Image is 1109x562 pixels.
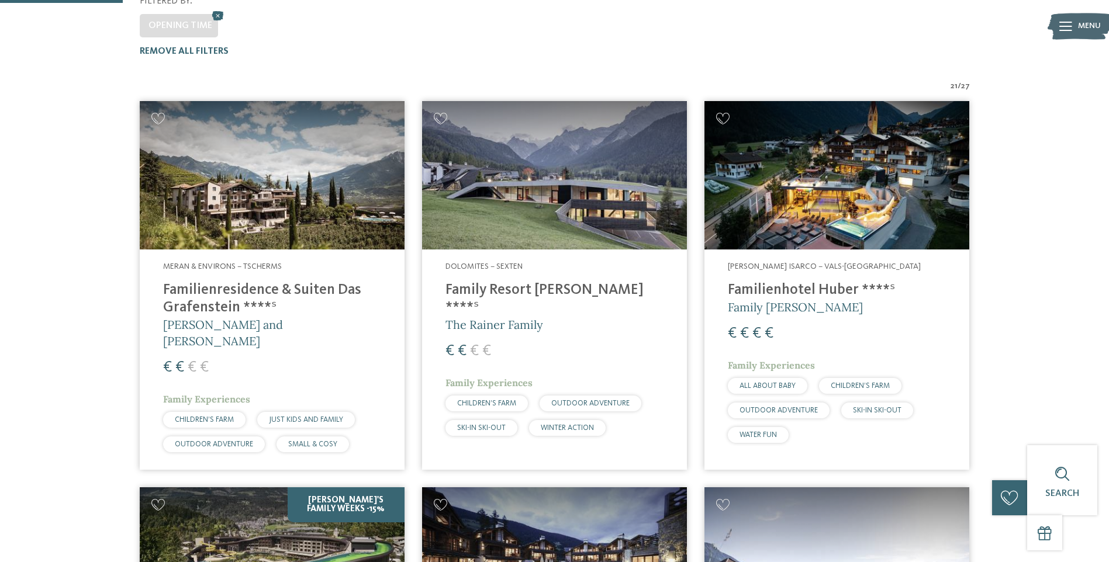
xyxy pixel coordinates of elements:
[740,431,777,439] span: WATER FUN
[961,81,970,92] span: 27
[445,344,454,359] span: €
[163,317,283,348] span: [PERSON_NAME] and [PERSON_NAME]
[457,400,516,407] span: CHILDREN’S FARM
[140,47,229,56] span: Remove all filters
[163,282,381,317] h4: Familienresidence & Suiten Das Grafenstein ****ˢ
[831,382,890,390] span: CHILDREN’S FARM
[445,262,523,270] span: Dolomites – Sexten
[269,416,343,424] span: JUST KIDS AND FAMILY
[470,344,479,359] span: €
[482,344,491,359] span: €
[140,101,405,470] a: Looking for family hotels? Find the best ones here! Meran & Environs – Tscherms Familienresidence...
[445,317,543,332] span: The Rainer Family
[288,440,337,448] span: SMALL & COSY
[422,101,687,250] img: Family Resort Rainer ****ˢ
[728,262,921,270] span: [PERSON_NAME] Isarco – Vals-[GEOGRAPHIC_DATA]
[728,326,737,341] span: €
[740,326,749,341] span: €
[163,393,250,405] span: Family Experiences
[541,424,594,432] span: WINTER ACTION
[704,101,969,470] a: Looking for family hotels? Find the best ones here! [PERSON_NAME] Isarco – Vals-[GEOGRAPHIC_DATA]...
[458,344,467,359] span: €
[951,81,958,92] span: 21
[752,326,761,341] span: €
[765,326,773,341] span: €
[163,262,282,270] span: Meran & Environs – Tscherms
[175,416,234,424] span: CHILDREN’S FARM
[958,81,961,92] span: /
[175,440,253,448] span: OUTDOOR ADVENTURE
[175,360,184,375] span: €
[422,101,687,470] a: Looking for family hotels? Find the best ones here! Dolomites – Sexten Family Resort [PERSON_NAME...
[728,300,863,314] span: Family [PERSON_NAME]
[704,101,969,250] img: Looking for family hotels? Find the best ones here!
[445,282,664,317] h4: Family Resort [PERSON_NAME] ****ˢ
[140,101,405,250] img: Looking for family hotels? Find the best ones here!
[457,424,506,432] span: SKI-IN SKI-OUT
[740,407,818,414] span: OUTDOOR ADVENTURE
[853,407,901,414] span: SKI-IN SKI-OUT
[728,282,946,299] h4: Familienhotel Huber ****ˢ
[200,360,209,375] span: €
[551,400,630,407] span: OUTDOOR ADVENTURE
[163,360,172,375] span: €
[445,377,533,388] span: Family Experiences
[148,21,212,30] span: Opening time
[728,359,815,371] span: Family Experiences
[188,360,196,375] span: €
[740,382,796,390] span: ALL ABOUT BABY
[1045,489,1079,498] span: Search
